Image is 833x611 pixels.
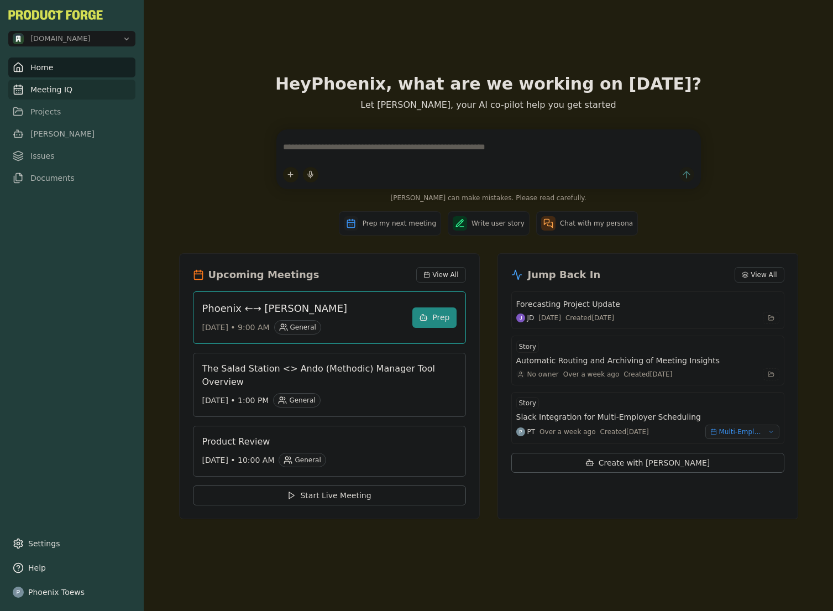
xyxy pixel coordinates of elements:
[416,267,465,283] button: View All
[516,355,720,366] h3: Automatic Routing and Archiving of Meeting Insights
[202,453,448,467] div: [DATE] • 10:00 AM
[283,167,298,182] button: Add content to chat
[339,211,441,236] button: Prep my next meeting
[751,270,777,279] span: View All
[303,167,318,182] button: Start dictation
[179,74,798,94] h1: Hey Phoenix , what are we working on [DATE]?
[8,31,135,46] button: Open organization switcher
[276,194,701,202] span: [PERSON_NAME] can make mistakes. Please read carefully.
[202,301,404,316] h3: Phoenix ←→ [PERSON_NAME]
[624,370,672,379] div: Created [DATE]
[202,362,448,389] h3: The Salad Station <> Ando (Methodic) Manager Tool Overview
[448,211,530,236] button: Write user story
[8,146,135,166] a: Issues
[8,10,103,20] button: PF-Logo
[8,102,135,122] a: Projects
[432,270,458,279] span: View All
[516,341,539,353] div: Story
[600,427,649,436] div: Created [DATE]
[528,267,601,283] h2: Jump Back In
[179,98,798,112] p: Let [PERSON_NAME], your AI co-pilot help you get started
[13,587,24,598] img: profile
[300,490,371,501] span: Start Live Meeting
[202,393,448,408] div: [DATE] • 1:00 PM
[273,393,320,408] div: General
[8,80,135,100] a: Meeting IQ
[274,320,321,335] div: General
[516,411,701,422] h3: Slack Integration for Multi-Employer Scheduling
[539,427,596,436] div: Over a week ago
[279,453,326,467] div: General
[363,219,436,228] span: Prep my next meeting
[599,457,710,468] span: Create with [PERSON_NAME]
[8,558,135,578] button: Help
[560,219,633,228] span: Chat with my persona
[516,397,539,409] div: Story
[193,291,466,344] a: Phoenix ←→ [PERSON_NAME][DATE] • 9:00 AMGeneralPrep
[8,168,135,188] a: Documents
[719,427,763,436] span: Multi-Employer Scheduling Integration
[527,427,536,436] span: PT
[565,314,614,322] div: Created [DATE]
[536,211,638,236] button: Chat with my persona
[193,353,466,417] a: The Salad Station <> Ando (Methodic) Manager Tool Overview[DATE] • 1:00 PMGeneral
[471,219,525,228] span: Write user story
[193,426,466,477] a: Product Review[DATE] • 10:00 AMGeneral
[193,485,466,505] button: Start Live Meeting
[527,370,559,379] span: No owner
[13,33,24,44] img: methodic.work
[8,582,135,602] button: Phoenix Toews
[202,320,404,335] div: [DATE] • 9:00 AM
[8,534,135,553] a: Settings
[511,453,784,473] button: Create with [PERSON_NAME]
[30,34,91,44] span: methodic.work
[432,312,449,323] span: Prep
[8,58,135,77] a: Home
[538,314,561,322] div: [DATE]
[516,427,525,436] img: Phoenix Toews
[516,299,620,310] h3: Forecasting Project Update
[208,267,319,283] h2: Upcoming Meetings
[705,425,779,439] button: Multi-Employer Scheduling Integration
[527,314,535,322] span: JD
[679,167,694,182] button: Send message
[735,267,784,283] button: View All
[516,314,525,322] img: Joe DeJulio
[563,370,620,379] div: Over a week ago
[202,435,448,448] h3: Product Review
[8,124,135,144] a: [PERSON_NAME]
[8,10,103,20] img: Product Forge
